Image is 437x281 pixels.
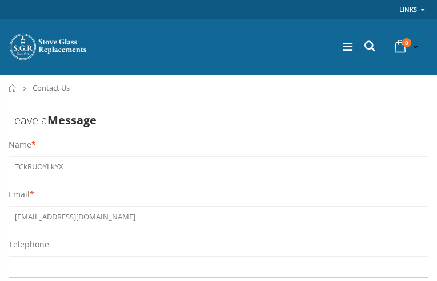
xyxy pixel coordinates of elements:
label: Email [9,189,30,200]
h3: Leave a [9,112,428,128]
b: Message [47,112,97,128]
span: Contact Us [33,83,70,93]
span: 0 [402,38,411,47]
a: Links [399,2,417,17]
a: 0 [390,35,421,58]
label: Telephone [9,239,49,250]
a: Menu [343,39,352,54]
label: Name [9,139,31,150]
img: Stove Glass Replacement [9,32,89,61]
a: Home [9,84,17,92]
